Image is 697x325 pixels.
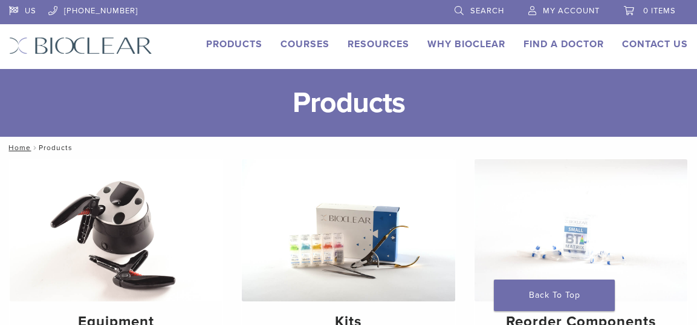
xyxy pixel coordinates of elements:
a: Back To Top [494,280,615,311]
span: Search [470,6,504,16]
a: Contact Us [622,38,688,50]
a: Why Bioclear [427,38,505,50]
a: Home [5,143,31,152]
a: Find A Doctor [524,38,604,50]
a: Courses [280,38,329,50]
a: Products [206,38,262,50]
img: Equipment [10,159,222,301]
img: Kits [242,159,455,301]
span: / [31,145,39,151]
img: Bioclear [9,37,152,54]
a: Resources [348,38,409,50]
span: My Account [543,6,600,16]
img: Reorder Components [475,159,687,301]
span: 0 items [643,6,676,16]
